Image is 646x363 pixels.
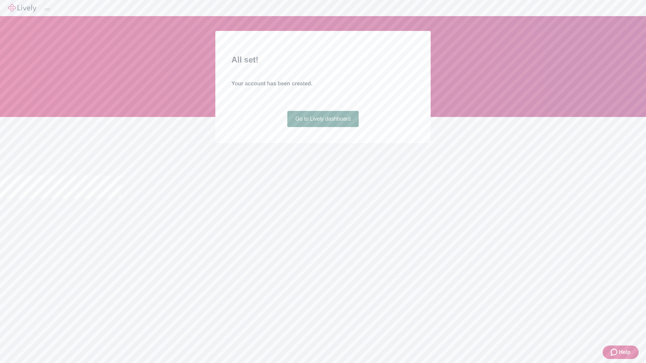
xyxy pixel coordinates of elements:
[231,80,415,88] h4: Your account has been created.
[8,4,36,12] img: Lively
[603,346,639,359] button: Zendesk support iconHelp
[287,111,359,127] a: Go to Lively dashboard
[611,348,619,356] svg: Zendesk support icon
[619,348,631,356] span: Help
[231,54,415,66] h2: All set!
[44,8,50,10] button: Log out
